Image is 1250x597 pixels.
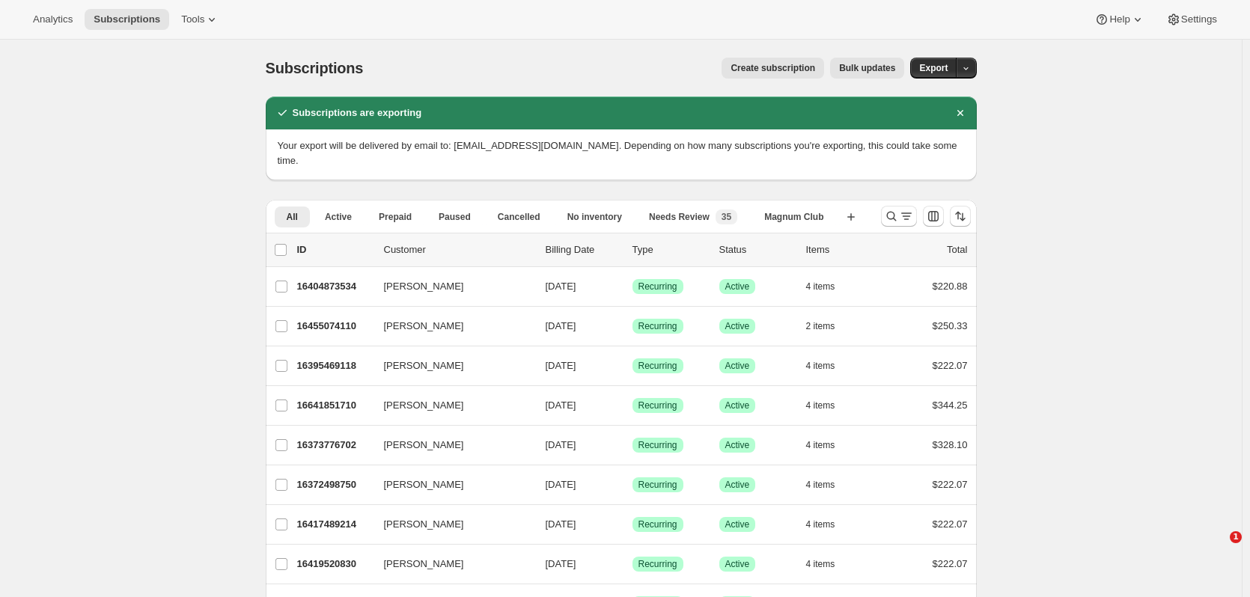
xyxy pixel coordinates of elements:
[919,62,948,74] span: Export
[638,479,677,491] span: Recurring
[1085,9,1153,30] button: Help
[24,9,82,30] button: Analytics
[375,354,525,378] button: [PERSON_NAME]
[933,399,968,411] span: $344.25
[297,358,372,373] p: 16395469118
[375,512,525,536] button: [PERSON_NAME]
[384,319,464,334] span: [PERSON_NAME]
[725,320,750,332] span: Active
[806,518,835,530] span: 4 items
[725,399,750,411] span: Active
[278,140,957,166] span: Your export will be delivered by email to: [EMAIL_ADDRESS][DOMAIN_NAME]. Depending on how many su...
[384,557,464,572] span: [PERSON_NAME]
[546,320,576,331] span: [DATE]
[725,558,750,570] span: Active
[806,399,835,411] span: 4 items
[33,13,73,25] span: Analytics
[933,439,968,450] span: $328.10
[806,474,852,495] button: 4 items
[1109,13,1129,25] span: Help
[546,439,576,450] span: [DATE]
[384,358,464,373] span: [PERSON_NAME]
[172,9,228,30] button: Tools
[546,360,576,371] span: [DATE]
[649,211,710,223] span: Needs Review
[297,514,968,535] div: 16417489214[PERSON_NAME][DATE]SuccessRecurringSuccessActive4 items$222.07
[806,355,852,376] button: 4 items
[933,360,968,371] span: $222.07
[731,62,815,74] span: Create subscription
[297,319,372,334] p: 16455074110
[297,242,968,257] div: IDCustomerBilling DateTypeStatusItemsTotal
[722,211,731,223] span: 35
[806,439,835,451] span: 4 items
[806,558,835,570] span: 4 items
[923,206,944,227] button: Customize table column order and visibility
[910,58,957,79] button: Export
[947,242,967,257] p: Total
[806,360,835,372] span: 4 items
[384,477,464,492] span: [PERSON_NAME]
[384,517,464,532] span: [PERSON_NAME]
[725,439,750,451] span: Active
[725,518,750,530] span: Active
[297,279,372,294] p: 16404873534
[950,206,971,227] button: Sort the results
[375,473,525,497] button: [PERSON_NAME]
[297,355,968,376] div: 16395469118[PERSON_NAME][DATE]SuccessRecurringSuccessActive4 items$222.07
[375,433,525,457] button: [PERSON_NAME]
[839,206,863,227] button: Create new view
[806,435,852,456] button: 4 items
[638,558,677,570] span: Recurring
[379,211,412,223] span: Prepaid
[881,206,917,227] button: Search and filter results
[933,320,968,331] span: $250.33
[725,360,750,372] span: Active
[546,399,576,411] span: [DATE]
[94,13,160,25] span: Subscriptions
[638,360,677,372] span: Recurring
[297,554,968,575] div: 16419520830[PERSON_NAME][DATE]SuccessRecurringSuccessActive4 items$222.07
[638,439,677,451] span: Recurring
[725,281,750,293] span: Active
[297,276,968,297] div: 16404873534[PERSON_NAME][DATE]SuccessRecurringSuccessActive4 items$220.88
[439,211,471,223] span: Paused
[375,314,525,338] button: [PERSON_NAME]
[297,242,372,257] p: ID
[806,316,852,337] button: 2 items
[1199,531,1235,567] iframe: Intercom live chat
[498,211,540,223] span: Cancelled
[764,211,823,223] span: Magnum Club
[806,281,835,293] span: 4 items
[325,211,352,223] span: Active
[297,477,372,492] p: 16372498750
[297,517,372,532] p: 16417489214
[297,398,372,413] p: 16641851710
[1181,13,1217,25] span: Settings
[384,279,464,294] span: [PERSON_NAME]
[297,438,372,453] p: 16373776702
[632,242,707,257] div: Type
[266,60,364,76] span: Subscriptions
[1157,9,1226,30] button: Settings
[830,58,904,79] button: Bulk updates
[933,281,968,292] span: $220.88
[287,211,298,223] span: All
[933,479,968,490] span: $222.07
[297,474,968,495] div: 16372498750[PERSON_NAME][DATE]SuccessRecurringSuccessActive4 items$222.07
[546,242,621,257] p: Billing Date
[567,211,622,223] span: No inventory
[546,558,576,569] span: [DATE]
[85,9,169,30] button: Subscriptions
[950,102,971,123] button: Dismiss notification
[297,435,968,456] div: 16373776702[PERSON_NAME][DATE]SuccessRecurringSuccessActive4 items$328.10
[384,242,534,257] p: Customer
[806,479,835,491] span: 4 items
[806,514,852,535] button: 4 items
[546,281,576,292] span: [DATE]
[384,398,464,413] span: [PERSON_NAME]
[806,395,852,416] button: 4 items
[933,518,968,530] span: $222.07
[546,518,576,530] span: [DATE]
[638,518,677,530] span: Recurring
